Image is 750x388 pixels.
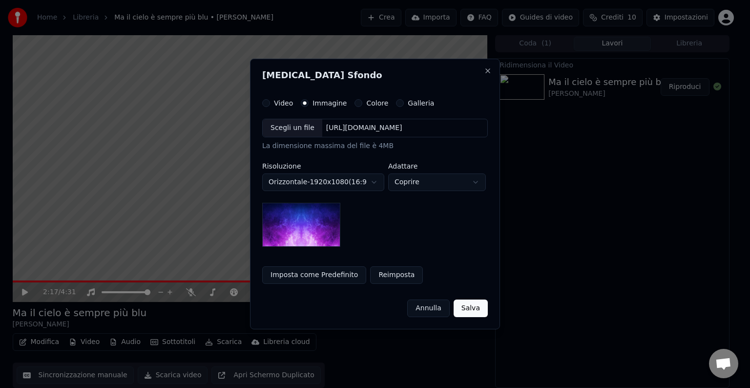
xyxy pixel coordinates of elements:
label: Galleria [408,100,434,107]
button: Annulla [407,300,450,317]
label: Adattare [388,163,486,170]
label: Video [274,100,293,107]
label: Risoluzione [262,163,384,170]
div: [URL][DOMAIN_NAME] [322,123,406,133]
label: Immagine [312,100,347,107]
div: Scegli un file [263,119,322,137]
button: Salva [454,300,488,317]
label: Colore [366,100,388,107]
button: Imposta come Predefinito [262,266,366,284]
h2: [MEDICAL_DATA] Sfondo [262,71,488,80]
div: La dimensione massima del file è 4MB [262,141,488,151]
button: Reimposta [370,266,423,284]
